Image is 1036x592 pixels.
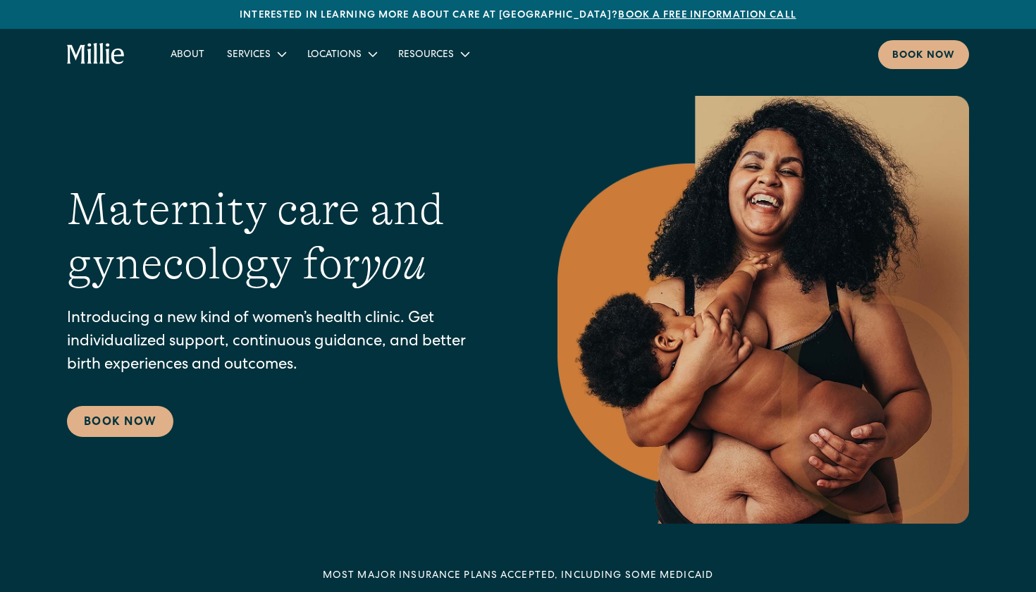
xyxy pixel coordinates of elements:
a: Book now [878,40,969,69]
em: you [360,238,426,289]
a: About [159,42,216,66]
div: Resources [398,48,454,63]
div: Resources [387,42,479,66]
img: Smiling mother with her baby in arms, celebrating body positivity and the nurturing bond of postp... [557,96,969,524]
div: Locations [296,42,387,66]
div: Services [227,48,271,63]
a: home [67,43,125,66]
a: Book a free information call [618,11,796,20]
p: Introducing a new kind of women’s health clinic. Get individualized support, continuous guidance,... [67,308,501,378]
a: Book Now [67,406,173,437]
div: Locations [307,48,362,63]
div: Services [216,42,296,66]
div: Book now [892,49,955,63]
h1: Maternity care and gynecology for [67,183,501,291]
div: MOST MAJOR INSURANCE PLANS ACCEPTED, INCLUDING some MEDICAID [323,569,713,584]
